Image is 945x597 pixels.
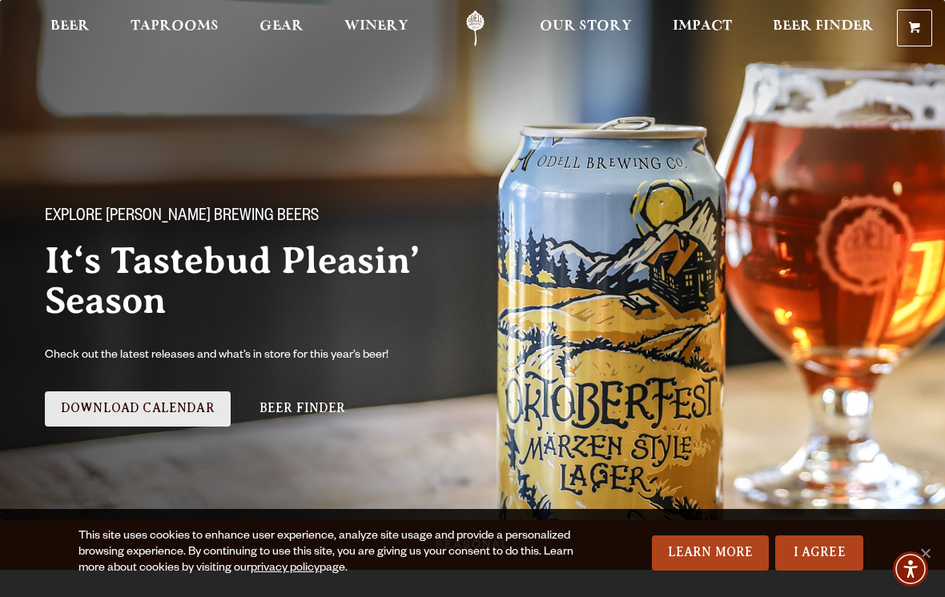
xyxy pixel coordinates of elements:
a: privacy policy [251,563,320,575]
a: Winery [334,10,419,46]
a: I Agree [775,535,863,571]
a: Impact [662,10,742,46]
a: Odell Home [445,10,505,46]
a: Our Story [529,10,642,46]
span: Gear [259,20,304,33]
span: Beer Finder [773,20,874,33]
span: Winery [344,20,408,33]
p: Check out the latest releases and what’s in store for this year’s beer! [45,347,455,366]
div: Accessibility Menu [893,551,928,587]
span: Our Story [540,20,632,33]
span: Impact [673,20,732,33]
h2: It‘s Tastebud Pleasin’ Season [45,241,545,321]
span: Taprooms [131,20,219,33]
span: Explore [PERSON_NAME] Brewing Beers [45,207,319,228]
a: Gear [249,10,314,46]
a: Download Calendar [45,391,231,427]
div: This site uses cookies to enhance user experience, analyze site usage and provide a personalized ... [78,529,597,577]
span: Beer [50,20,90,33]
a: Beer Finder [243,391,362,427]
a: Taprooms [120,10,229,46]
a: Learn More [652,535,770,571]
a: Beer Finder [762,10,884,46]
a: Beer [40,10,100,46]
